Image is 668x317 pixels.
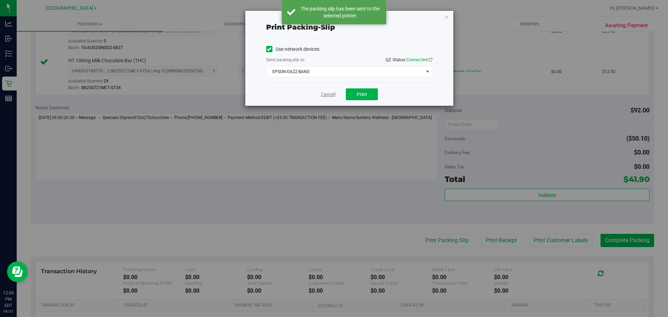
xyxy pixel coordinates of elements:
[7,261,28,282] iframe: Resource center
[357,92,367,97] span: Print
[385,57,432,62] span: QZ Status:
[321,91,335,98] a: Cancel
[266,57,305,63] label: Send packing-slip to:
[267,67,423,77] span: EPSON-DAZZ-BAND
[266,46,319,53] label: Use network devices
[266,23,335,31] span: Print packing-slip
[299,5,381,19] div: The packing slip has been sent to the selected printer.
[346,88,378,100] button: Print
[406,57,428,62] span: Connected
[423,67,432,77] span: select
